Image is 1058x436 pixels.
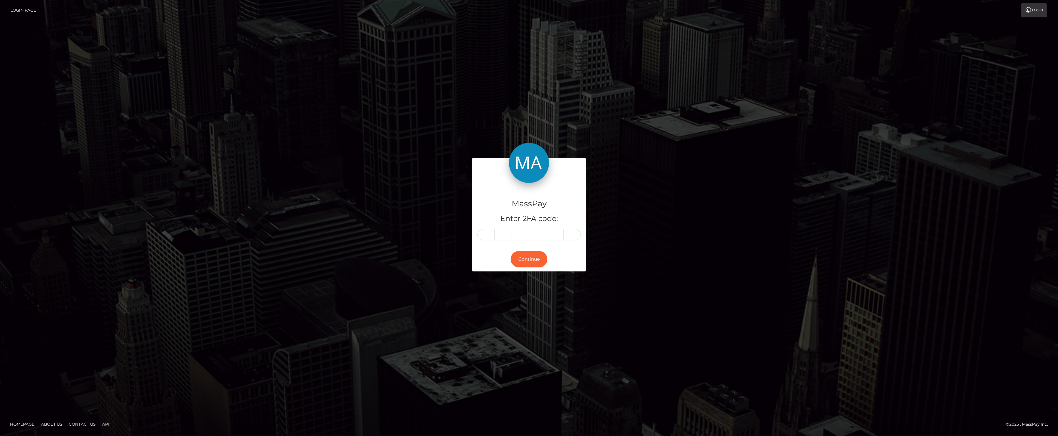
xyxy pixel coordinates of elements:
a: Homepage [7,419,37,429]
h4: MassPay [477,198,581,210]
div: © 2025 , MassPay Inc. [1006,421,1053,428]
button: Continue [511,251,547,267]
a: Login Page [10,3,36,17]
h5: Enter 2FA code: [477,214,581,224]
img: MassPay [509,143,549,183]
a: Login [1021,3,1047,17]
a: About Us [38,419,65,429]
a: API [99,419,112,429]
a: Contact Us [66,419,98,429]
